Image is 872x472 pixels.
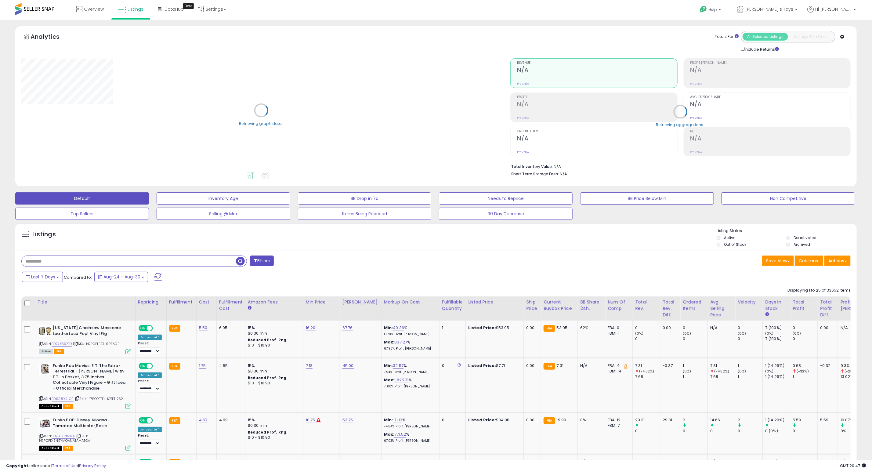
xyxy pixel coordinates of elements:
[39,363,131,408] div: ASIN:
[793,331,801,336] small: (0%)
[439,192,573,205] button: Needs to Reprice
[52,434,75,439] a: B079TGNNW4
[384,417,435,429] div: %
[762,256,794,266] button: Save View
[580,363,600,369] div: N/A
[165,6,184,12] span: DataHub
[765,374,790,379] div: 1 (14.29%)
[248,331,299,336] div: $0.30 min
[683,459,707,465] div: 0
[608,459,628,465] div: FBA: 0
[663,363,675,369] div: -0.37
[468,417,519,423] div: $34.98
[635,428,660,434] div: 0
[53,363,127,393] b: Funko Pop Movies: E.T. The Extra-Terrestrial - [PERSON_NAME] with E.T. in Basket, 3.75 Inches - C...
[724,242,746,247] label: Out of Stock
[663,325,675,331] div: 0.00
[219,363,241,369] div: 4.55
[394,377,408,383] a: 1,825.71
[199,459,208,465] a: 8.74
[468,325,519,331] div: $53.95
[710,428,735,434] div: 0
[384,417,393,423] b: Min:
[635,363,660,369] div: 7.31
[138,341,162,355] div: Preset:
[526,299,538,312] div: Ship Price
[468,459,496,465] b: Listed Price:
[157,192,290,205] button: Inventory Age
[738,325,762,331] div: 0
[580,459,600,465] div: N/A
[52,463,78,469] a: Terms of Use
[793,459,817,465] div: 0
[793,325,817,331] div: 0
[738,459,762,465] div: 0
[38,299,133,305] div: Title
[384,377,435,389] div: %
[840,463,866,469] span: 2025-09-7 20:47 GMT
[845,369,861,374] small: (-28.57%)
[765,428,790,434] div: 0 (0%)
[384,439,435,443] p: 67.03% Profit [PERSON_NAME]
[79,463,106,469] a: Privacy Policy
[683,336,707,342] div: 0
[384,347,435,351] p: 67.96% Profit [PERSON_NAME]
[6,463,28,469] strong: Copyright
[157,208,290,220] button: Selling @ Max
[384,459,393,465] b: Min:
[738,363,762,369] div: 1
[526,363,536,369] div: 0.00
[695,1,727,20] a: Help
[138,427,162,432] div: Amazon AI *
[743,33,788,41] button: All Selected Listings
[39,325,51,337] img: 51b6ByGlQCL._SL40_.jpg
[384,299,437,305] div: Markup on Cost
[248,363,299,369] div: 15%
[608,331,628,336] div: FBM: 1
[248,459,299,465] div: 15%
[820,417,833,423] div: 5.59
[580,417,600,423] div: 0%
[557,325,568,331] span: 53.95
[715,34,739,40] div: Totals For
[342,363,354,369] a: 45.00
[393,363,403,369] a: 32.57
[797,369,809,374] small: (-32%)
[544,325,555,332] small: FBA
[248,337,288,343] b: Reduced Prof. Rng.
[219,459,241,465] div: 4.15
[248,423,299,428] div: $0.30 min
[709,7,717,12] span: Help
[199,417,208,423] a: 4.67
[139,363,147,369] span: ON
[439,208,573,220] button: 30 Day Decrease
[663,459,675,465] div: 0.00
[788,33,833,41] button: Listings With Cost
[139,326,147,331] span: ON
[15,192,149,205] button: Default
[738,331,746,336] small: (0%)
[683,369,691,374] small: (0%)
[544,417,555,424] small: FBA
[219,325,241,331] div: 6.05
[710,459,730,465] div: N/A
[683,331,691,336] small: (0%)
[94,272,148,282] button: Aug-24 - Aug-30
[793,299,815,312] div: Total Profit
[138,335,162,340] div: Amazon AI *
[393,417,402,423] a: -11.13
[765,417,790,423] div: 1 (14.29%)
[765,459,790,465] div: 0 (0%)
[248,435,299,440] div: $10 - $10.90
[608,299,630,312] div: Num of Comp.
[580,299,602,312] div: BB Share 24h.
[239,121,284,126] div: Retrieving graph data..
[306,299,337,305] div: Min Price
[64,274,92,280] span: Compared to:
[73,341,119,346] span: | SKU: 147POPLEATHERFACE
[169,325,180,332] small: FBA
[138,299,164,305] div: Repricing
[710,363,735,369] div: 7.31
[53,459,127,472] b: Star Wars - The Saga Collection - Basic Figure - [PERSON_NAME]
[199,325,208,331] a: 5.50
